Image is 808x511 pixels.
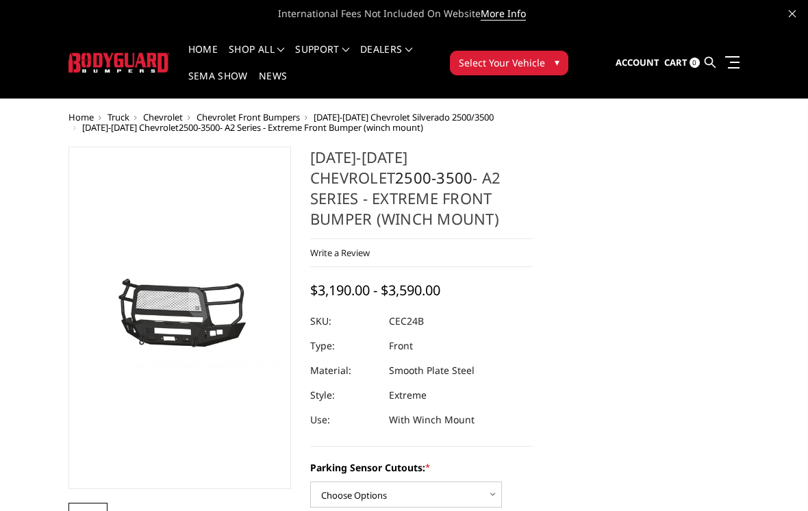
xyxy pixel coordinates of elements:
span: $3,190.00 - $3,590.00 [310,281,440,299]
a: shop all [229,45,284,71]
a: Dealers [360,45,412,71]
span: 0 [690,58,700,68]
a: Cart 0 [664,45,700,82]
dd: Extreme [389,383,427,408]
dt: Use: [310,408,379,432]
img: 2024-2025 Chevrolet 2500-3500 - A2 Series - Extreme Front Bumper (winch mount) [73,268,287,368]
dt: Style: [310,383,379,408]
dt: Material: [310,358,379,383]
a: More Info [481,7,526,21]
a: 2500-3500 [179,121,220,134]
h1: [DATE]-[DATE] Chevrolet - A2 Series - Extreme Front Bumper (winch mount) [310,147,533,239]
img: BODYGUARD BUMPERS [68,53,169,73]
span: ▾ [555,55,559,69]
dd: Front [389,334,413,358]
span: Cart [664,56,687,68]
a: Home [188,45,218,71]
a: [DATE]-[DATE] Chevrolet Silverado 2500/3500 [314,111,494,123]
span: Select Your Vehicle [459,55,545,70]
a: Chevrolet [143,111,183,123]
label: Parking Sensor Cutouts: [310,460,533,475]
a: 2500-3500 [395,167,472,188]
dt: Type: [310,334,379,358]
dd: With Winch Mount [389,408,475,432]
a: Support [295,45,349,71]
a: Write a Review [310,247,370,259]
a: News [259,71,287,98]
dt: SKU: [310,309,379,334]
span: Account [616,56,659,68]
a: Truck [108,111,129,123]
a: Account [616,45,659,82]
a: SEMA Show [188,71,248,98]
a: 2024-2025 Chevrolet 2500-3500 - A2 Series - Extreme Front Bumper (winch mount) [68,147,291,489]
dd: Smooth Plate Steel [389,358,475,383]
a: Chevrolet Front Bumpers [197,111,300,123]
a: Home [68,111,94,123]
span: [DATE]-[DATE] Chevrolet - A2 Series - Extreme Front Bumper (winch mount) [82,121,423,134]
dd: CEC24B [389,309,424,334]
button: Select Your Vehicle [450,51,568,75]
